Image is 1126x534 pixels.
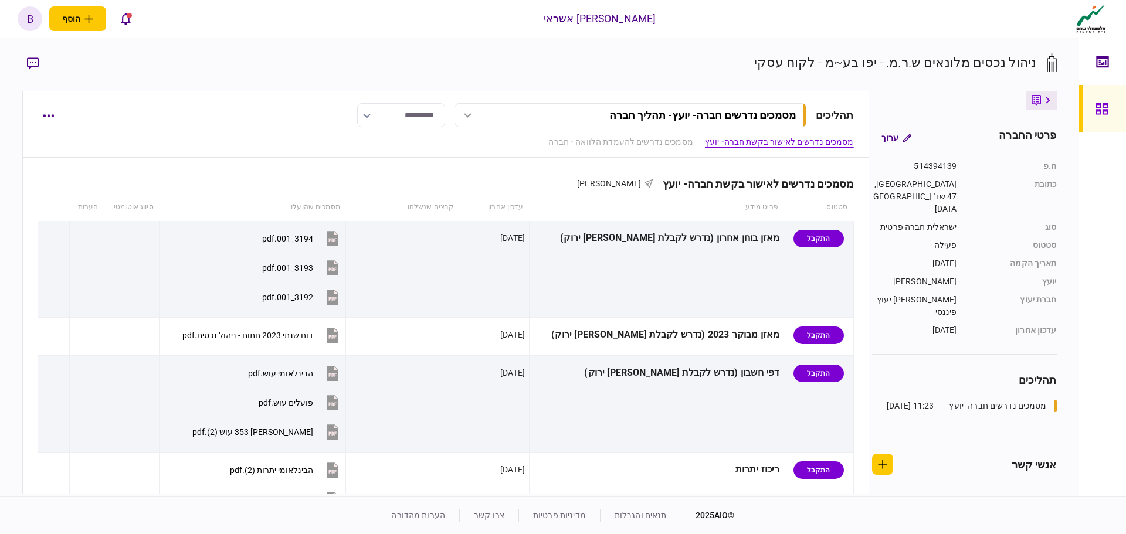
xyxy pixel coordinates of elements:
[262,292,313,302] div: 3192_001.pdf
[615,511,667,520] a: תנאים והגבלות
[534,360,779,386] div: דפי חשבון (נדרש לקבלת [PERSON_NAME] ירוק)
[784,194,853,221] th: סטטוס
[218,486,341,512] button: הבינלאומי יתרות (2) (1).pdf
[816,107,854,123] div: תהליכים
[262,254,341,281] button: 3193_001.pdf
[530,194,784,221] th: פריט מידע
[460,194,529,221] th: עדכון אחרון
[534,322,779,348] div: מאזן מבוקר 2023 (נדרש לקבלת [PERSON_NAME] ירוק)
[653,178,854,190] div: מסמכים נדרשים לאישור בקשת חברה- יועץ
[192,419,341,445] button: מזרחי 353 עוש (2).pdf
[455,103,806,127] button: מסמכים נדרשים חברה- יועץ- תהליך חברה
[872,275,957,288] div: [PERSON_NAME]
[969,324,1057,336] div: עדכון אחרון
[887,400,1057,412] a: מסמכים נדרשים חברה- יועץ11:23 [DATE]
[104,194,159,221] th: סיווג אוטומטי
[248,360,341,386] button: הבינלאומי עוש.pdf
[872,221,957,233] div: ישראלית חברה פרטית
[1074,4,1108,33] img: client company logo
[500,367,525,379] div: [DATE]
[474,511,504,520] a: צרו קשר
[887,400,934,412] div: 11:23 [DATE]
[259,398,313,407] div: פועלים עוש.pdf
[534,457,779,483] div: ריכוז יתרות
[346,194,460,221] th: קבצים שנשלחו
[969,239,1057,251] div: סטטוס
[793,365,844,382] div: התקבל
[872,160,957,172] div: 514394139
[70,194,104,221] th: הערות
[500,464,525,475] div: [DATE]
[182,322,341,348] button: דוח שנתי 2023 חתום - ניהול נכסים.pdf
[262,234,313,243] div: 3194_001.pdf
[969,221,1057,233] div: סוג
[872,257,957,270] div: [DATE]
[49,6,106,31] button: פתח תפריט להוספת לקוח
[230,457,341,483] button: הבינלאומי יתרות (2).pdf
[793,326,844,344] div: התקבל
[793,230,844,247] div: התקבל
[544,11,656,26] div: [PERSON_NAME] אשראי
[969,178,1057,215] div: כתובת
[500,232,525,244] div: [DATE]
[391,511,445,520] a: הערות מהדורה
[872,372,1057,388] div: תהליכים
[793,461,844,479] div: התקבל
[949,400,1046,412] div: מסמכים נדרשים חברה- יועץ
[1012,457,1057,472] div: אנשי קשר
[577,179,641,188] span: [PERSON_NAME]
[230,465,313,475] div: הבינלאומי יתרות (2).pdf
[609,109,796,121] div: מסמכים נדרשים חברה- יועץ - תהליך חברה
[534,225,779,251] div: מאזן בוחן אחרון (נדרש לקבלת [PERSON_NAME] ירוק)
[969,257,1057,270] div: תאריך הקמה
[681,509,735,522] div: © 2025 AIO
[872,294,957,318] div: [PERSON_NAME] יעוץ פיננסי
[262,225,341,251] button: 3194_001.pdf
[533,511,586,520] a: מדיניות פרטיות
[705,136,854,148] a: מסמכים נדרשים לאישור בקשת חברה- יועץ
[872,239,957,251] div: פעילה
[262,284,341,310] button: 3192_001.pdf
[548,136,693,148] a: מסמכים נדרשים להעמדת הלוואה - חברה
[500,329,525,341] div: [DATE]
[160,194,346,221] th: מסמכים שהועלו
[999,127,1056,148] div: פרטי החברה
[18,6,42,31] button: b
[900,491,976,516] div: [EMAIL_ADDRESS][DOMAIN_NAME]
[262,263,313,273] div: 3193_001.pdf
[969,294,1057,318] div: חברת יעוץ
[192,427,313,437] div: מזרחי 353 עוש (2).pdf
[872,178,957,215] div: [GEOGRAPHIC_DATA], 47 שד' [GEOGRAPHIC_DATA]
[969,275,1057,288] div: יועץ
[113,6,138,31] button: פתח רשימת התראות
[872,127,921,148] button: ערוך
[259,389,341,416] button: פועלים עוש.pdf
[182,331,313,340] div: דוח שנתי 2023 חתום - ניהול נכסים.pdf
[969,160,1057,172] div: ח.פ
[248,369,313,378] div: הבינלאומי עוש.pdf
[754,53,1036,72] div: ניהול נכסים מלונאים ש.ר.מ. - יפו בע~מ - לקוח עסקי
[872,324,957,336] div: [DATE]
